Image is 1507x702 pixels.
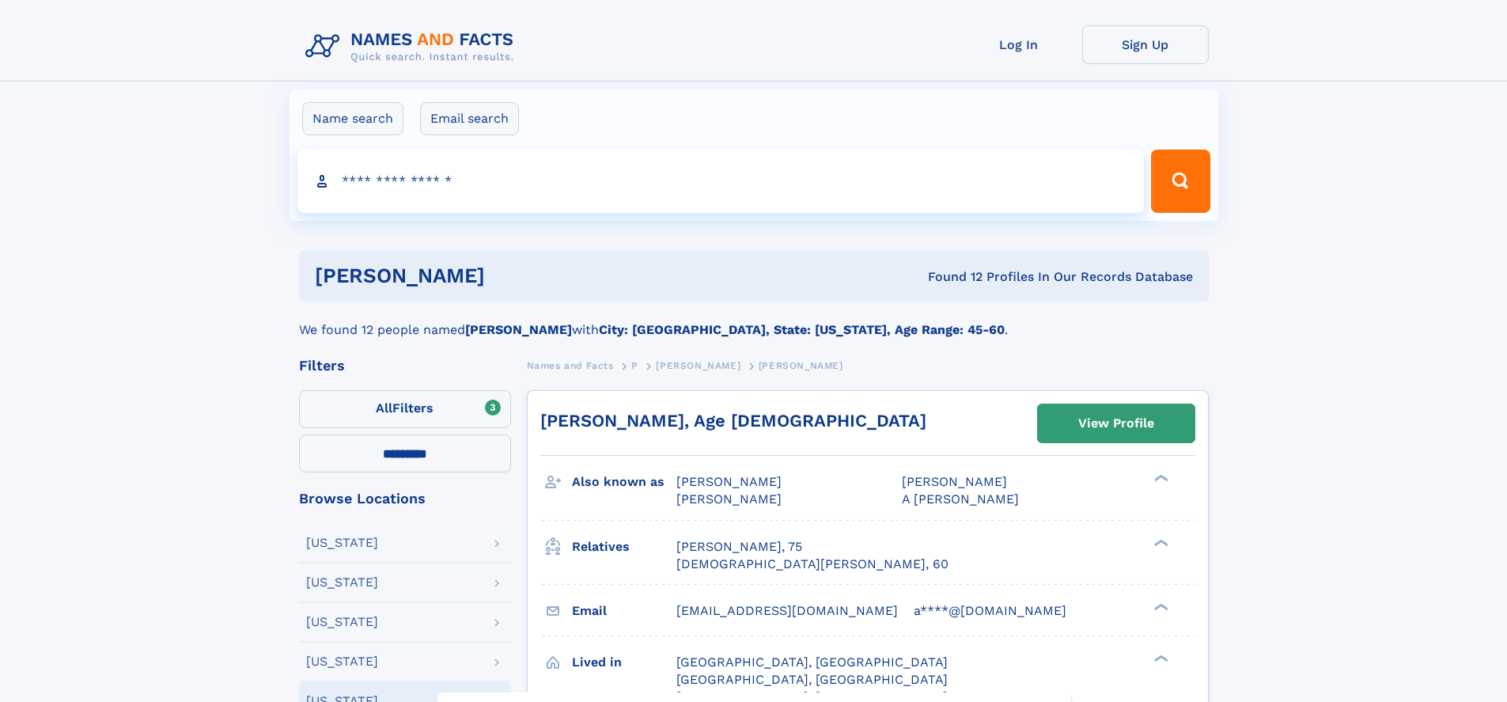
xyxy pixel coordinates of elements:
span: [GEOGRAPHIC_DATA], [GEOGRAPHIC_DATA] [676,655,948,670]
div: [US_STATE] [306,576,378,589]
div: Browse Locations [299,491,511,506]
h1: [PERSON_NAME] [315,266,706,286]
label: Email search [420,102,519,135]
a: [PERSON_NAME] [656,355,740,375]
div: [US_STATE] [306,537,378,549]
div: [US_STATE] [306,616,378,628]
span: [PERSON_NAME] [759,360,843,371]
span: [PERSON_NAME] [676,474,782,489]
h3: Lived in [572,649,676,676]
span: [PERSON_NAME] [656,360,740,371]
h3: Relatives [572,533,676,560]
label: Name search [302,102,403,135]
a: P [631,355,638,375]
a: [PERSON_NAME], 75 [676,538,802,556]
b: City: [GEOGRAPHIC_DATA], State: [US_STATE], Age Range: 45-60 [599,322,1005,337]
div: Found 12 Profiles In Our Records Database [706,268,1193,286]
a: [PERSON_NAME], Age [DEMOGRAPHIC_DATA] [540,411,926,431]
a: Log In [956,25,1082,64]
label: Filters [299,390,511,428]
h3: Also known as [572,469,676,495]
a: [DEMOGRAPHIC_DATA][PERSON_NAME], 60 [676,556,949,573]
span: [PERSON_NAME] [676,491,782,507]
span: P [631,360,638,371]
input: search input [297,150,1145,213]
button: Search Button [1151,150,1210,213]
h3: Email [572,598,676,624]
div: ❯ [1150,653,1169,663]
a: Sign Up [1082,25,1209,64]
div: ❯ [1150,473,1169,484]
div: Filters [299,359,511,373]
a: Names and Facts [527,355,614,375]
span: A [PERSON_NAME] [902,491,1019,507]
div: We found 12 people named with . [299,302,1209,340]
b: [PERSON_NAME] [465,322,572,337]
div: View Profile [1078,405,1154,442]
span: [GEOGRAPHIC_DATA], [GEOGRAPHIC_DATA] [676,672,948,687]
img: Logo Names and Facts [299,25,527,68]
div: [US_STATE] [306,655,378,668]
a: View Profile [1038,404,1195,442]
div: ❯ [1150,537,1169,548]
span: All [376,400,392,416]
div: ❯ [1150,601,1169,612]
span: [EMAIL_ADDRESS][DOMAIN_NAME] [676,603,898,618]
span: [PERSON_NAME] [902,474,1007,489]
